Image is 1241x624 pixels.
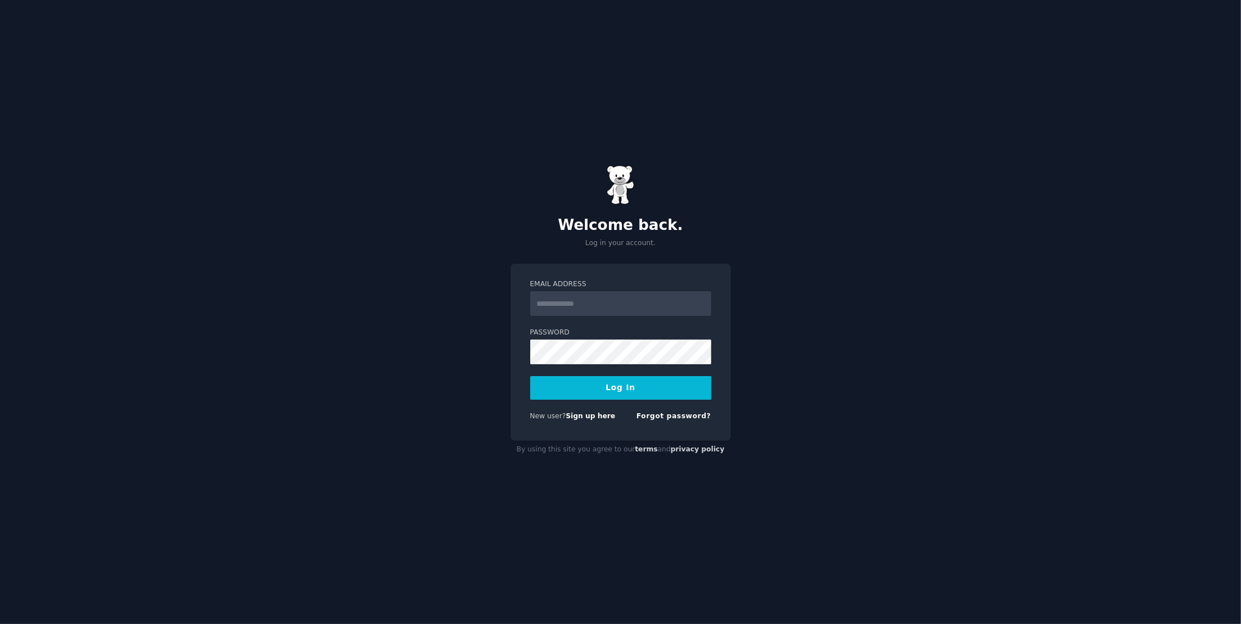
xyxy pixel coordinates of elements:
a: privacy policy [671,445,725,453]
div: By using this site you agree to our and [511,441,731,459]
img: Gummy Bear [607,165,635,205]
p: Log in your account. [511,238,731,248]
button: Log In [530,376,711,400]
a: Forgot password? [637,412,711,420]
label: Password [530,328,711,338]
span: New user? [530,412,566,420]
a: terms [635,445,657,453]
h2: Welcome back. [511,216,731,234]
a: Sign up here [566,412,615,420]
label: Email Address [530,279,711,290]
